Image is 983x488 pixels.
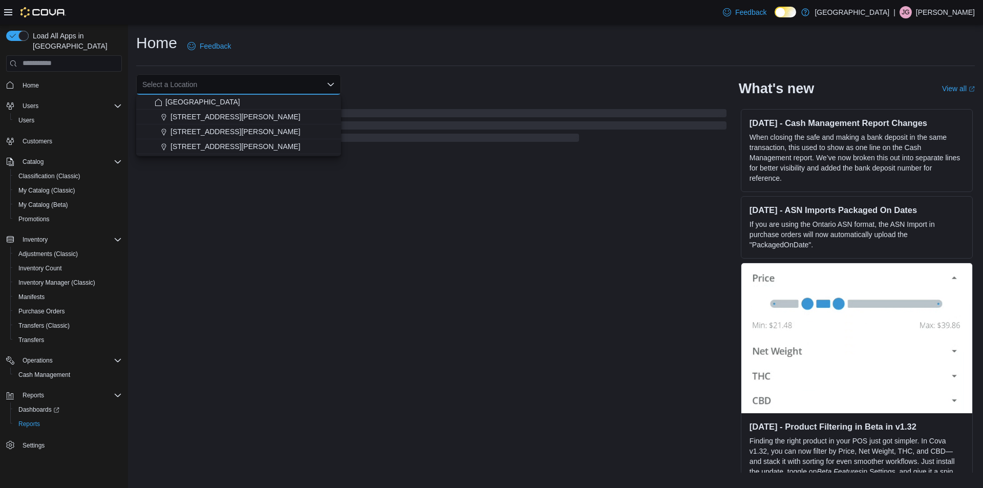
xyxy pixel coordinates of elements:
[750,205,964,215] h3: [DATE] - ASN Imports Packaged On Dates
[18,354,122,367] span: Operations
[14,184,79,197] a: My Catalog (Classic)
[23,137,52,145] span: Customers
[14,404,63,416] a: Dashboards
[18,371,70,379] span: Cash Management
[18,250,78,258] span: Adjustments (Classic)
[902,6,909,18] span: JG
[2,353,126,368] button: Operations
[10,333,126,347] button: Transfers
[23,158,44,166] span: Catalog
[18,234,52,246] button: Inventory
[10,212,126,226] button: Promotions
[817,468,862,476] em: Beta Features
[14,369,74,381] a: Cash Management
[18,438,122,451] span: Settings
[18,293,45,301] span: Manifests
[18,307,65,315] span: Purchase Orders
[10,113,126,128] button: Users
[29,31,122,51] span: Load All Apps in [GEOGRAPHIC_DATA]
[969,86,975,92] svg: External link
[14,114,122,126] span: Users
[18,336,44,344] span: Transfers
[14,184,122,197] span: My Catalog (Classic)
[136,124,341,139] button: [STREET_ADDRESS][PERSON_NAME]
[136,33,177,53] h1: Home
[14,170,84,182] a: Classification (Classic)
[14,248,82,260] a: Adjustments (Classic)
[18,406,59,414] span: Dashboards
[775,7,796,17] input: Dark Mode
[10,261,126,275] button: Inventory Count
[170,126,301,137] span: [STREET_ADDRESS][PERSON_NAME]
[18,116,34,124] span: Users
[750,118,964,128] h3: [DATE] - Cash Management Report Changes
[2,388,126,402] button: Reports
[10,169,126,183] button: Classification (Classic)
[23,102,38,110] span: Users
[10,183,126,198] button: My Catalog (Classic)
[23,391,44,399] span: Reports
[14,334,122,346] span: Transfers
[14,418,122,430] span: Reports
[18,279,95,287] span: Inventory Manager (Classic)
[735,7,766,17] span: Feedback
[719,2,771,23] a: Feedback
[739,80,814,97] h2: What's new
[14,199,122,211] span: My Catalog (Beta)
[916,6,975,18] p: [PERSON_NAME]
[18,100,122,112] span: Users
[18,215,50,223] span: Promotions
[2,99,126,113] button: Users
[10,198,126,212] button: My Catalog (Beta)
[14,320,74,332] a: Transfers (Classic)
[750,421,964,432] h3: [DATE] - Product Filtering in Beta in v1.32
[23,441,45,450] span: Settings
[14,114,38,126] a: Users
[136,139,341,154] button: [STREET_ADDRESS][PERSON_NAME]
[136,110,341,124] button: [STREET_ADDRESS][PERSON_NAME]
[18,201,68,209] span: My Catalog (Beta)
[10,275,126,290] button: Inventory Manager (Classic)
[2,232,126,247] button: Inventory
[942,84,975,93] a: View allExternal link
[170,112,301,122] span: [STREET_ADDRESS][PERSON_NAME]
[14,291,122,303] span: Manifests
[18,322,70,330] span: Transfers (Classic)
[14,170,122,182] span: Classification (Classic)
[170,141,301,152] span: [STREET_ADDRESS][PERSON_NAME]
[18,420,40,428] span: Reports
[6,74,122,479] nav: Complex example
[2,134,126,148] button: Customers
[14,291,49,303] a: Manifests
[893,6,895,18] p: |
[23,81,39,90] span: Home
[23,356,53,365] span: Operations
[2,78,126,93] button: Home
[10,290,126,304] button: Manifests
[23,236,48,244] span: Inventory
[18,79,122,92] span: Home
[14,334,48,346] a: Transfers
[18,354,57,367] button: Operations
[18,186,75,195] span: My Catalog (Classic)
[18,172,80,180] span: Classification (Classic)
[10,304,126,319] button: Purchase Orders
[14,418,44,430] a: Reports
[10,319,126,333] button: Transfers (Classic)
[14,248,122,260] span: Adjustments (Classic)
[18,389,48,401] button: Reports
[18,156,48,168] button: Catalog
[900,6,912,18] div: Jesus Gonzalez
[136,95,341,110] button: [GEOGRAPHIC_DATA]
[18,234,122,246] span: Inventory
[18,135,122,147] span: Customers
[750,219,964,250] p: If you are using the Ontario ASN format, the ASN Import in purchase orders will now automatically...
[136,95,341,154] div: Choose from the following options
[815,6,889,18] p: [GEOGRAPHIC_DATA]
[2,437,126,452] button: Settings
[20,7,66,17] img: Cova
[18,264,62,272] span: Inventory Count
[18,389,122,401] span: Reports
[14,213,54,225] a: Promotions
